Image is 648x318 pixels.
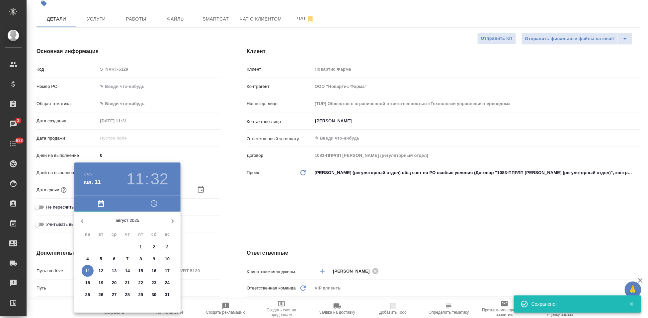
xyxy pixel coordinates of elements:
h3: : [145,170,149,188]
button: 31 [161,289,173,301]
button: Закрыть [625,301,638,307]
p: 1 [139,244,142,250]
p: 23 [152,280,157,286]
p: 22 [138,280,143,286]
button: 14 [121,265,133,277]
button: 24 [161,277,173,289]
button: 3 [161,241,173,253]
button: 7 [121,253,133,265]
button: 13 [108,265,120,277]
button: 16 [148,265,160,277]
button: 28 [121,289,133,301]
p: 5 [100,256,102,262]
button: 25 [82,289,94,301]
button: 27 [108,289,120,301]
button: 5 [95,253,107,265]
p: 12 [99,268,104,274]
button: 30 [148,289,160,301]
p: 18 [85,280,90,286]
button: 21 [121,277,133,289]
p: 13 [112,268,117,274]
button: 29 [135,289,147,301]
p: 21 [125,280,130,286]
button: 26 [95,289,107,301]
p: 7 [126,256,128,262]
button: 9 [148,253,160,265]
p: 10 [165,256,170,262]
span: ср [108,231,120,238]
span: вт [95,231,107,238]
button: 15 [135,265,147,277]
p: август 2025 [90,217,165,224]
p: 17 [165,268,170,274]
p: 2 [153,244,155,250]
button: 8 [135,253,147,265]
button: 32 [151,170,168,188]
button: 11 [82,265,94,277]
button: 23 [148,277,160,289]
p: 19 [99,280,104,286]
p: 25 [85,291,90,298]
p: 3 [166,244,168,250]
p: 26 [99,291,104,298]
button: 20 [108,277,120,289]
p: 14 [125,268,130,274]
button: 11 [126,170,144,188]
button: авг. 11 [84,178,101,186]
p: 29 [138,291,143,298]
button: 17 [161,265,173,277]
button: 12 [95,265,107,277]
span: вс [161,231,173,238]
p: 20 [112,280,117,286]
p: 24 [165,280,170,286]
p: 15 [138,268,143,274]
button: 2 [148,241,160,253]
span: чт [121,231,133,238]
button: 19 [95,277,107,289]
p: 30 [152,291,157,298]
p: 6 [113,256,115,262]
p: 4 [86,256,89,262]
button: 6 [108,253,120,265]
p: 16 [152,268,157,274]
button: 22 [135,277,147,289]
div: Сохранено! [531,301,619,307]
button: 1 [135,241,147,253]
p: 31 [165,291,170,298]
p: 9 [153,256,155,262]
span: сб [148,231,160,238]
button: 18 [82,277,94,289]
span: пн [82,231,94,238]
p: 11 [85,268,90,274]
button: 2025 [84,172,92,176]
span: пт [135,231,147,238]
button: 4 [82,253,94,265]
p: 8 [139,256,142,262]
p: 27 [112,291,117,298]
p: 28 [125,291,130,298]
button: 10 [161,253,173,265]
